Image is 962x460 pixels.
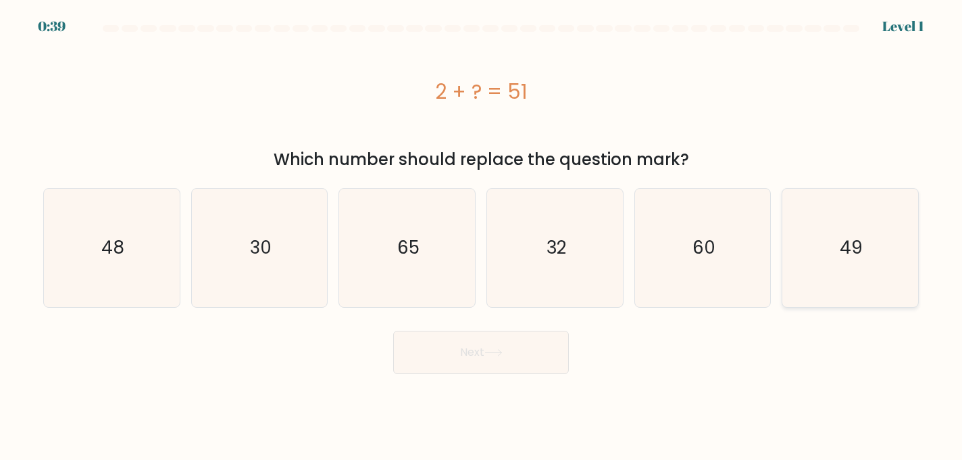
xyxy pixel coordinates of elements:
text: 65 [397,235,420,260]
div: 0:39 [38,16,66,37]
text: 48 [101,235,124,260]
text: 60 [692,235,715,260]
div: Which number should replace the question mark? [51,147,911,172]
button: Next [393,331,569,374]
text: 32 [547,235,566,260]
div: Level 1 [882,16,924,37]
text: 30 [250,235,272,260]
text: 49 [840,235,863,260]
div: 2 + ? = 51 [43,76,919,107]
